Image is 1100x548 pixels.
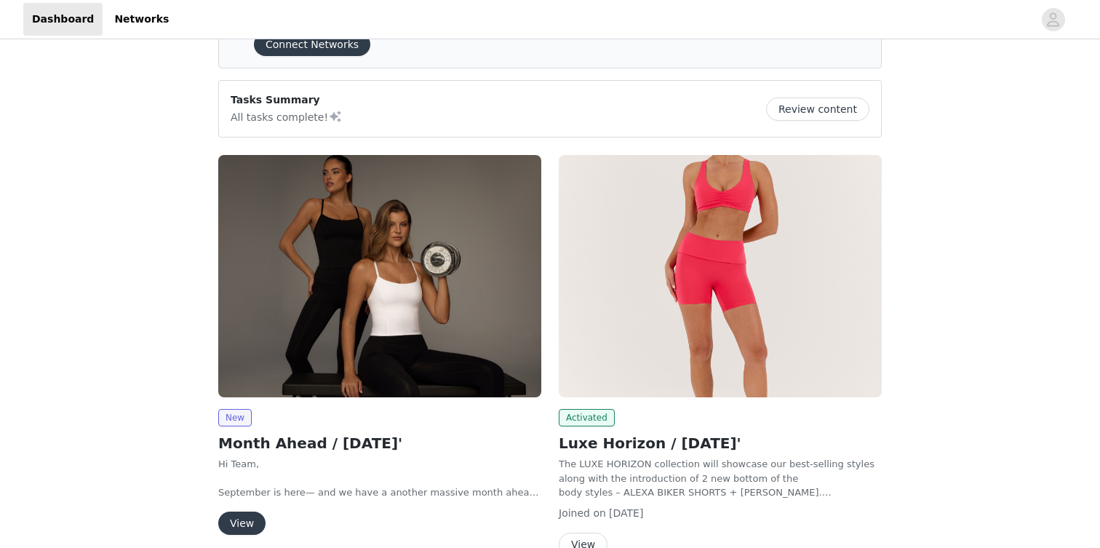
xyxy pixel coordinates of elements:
[23,3,103,36] a: Dashboard
[218,518,266,529] a: View
[218,155,541,397] img: Muscle Republic
[559,155,882,397] img: Muscle Republic
[218,409,252,426] span: New
[218,485,541,500] p: September is here— and we have a another massive month ahead.
[766,98,869,121] button: Review content
[218,432,541,454] h2: Month Ahead / [DATE]'
[559,432,882,454] h2: Luxe Horizon / [DATE]'
[1046,8,1060,31] div: avatar
[105,3,178,36] a: Networks
[559,409,615,426] span: Activated
[231,108,343,125] p: All tasks complete!
[559,507,606,519] span: Joined on
[218,512,266,535] button: View
[609,507,643,519] span: [DATE]
[254,33,370,56] button: Connect Networks
[559,457,882,500] p: The LUXE HORIZON collection will showcase our best-selling styles along with the introduction of ...
[231,92,343,108] p: Tasks Summary
[218,457,541,472] p: Hi Team,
